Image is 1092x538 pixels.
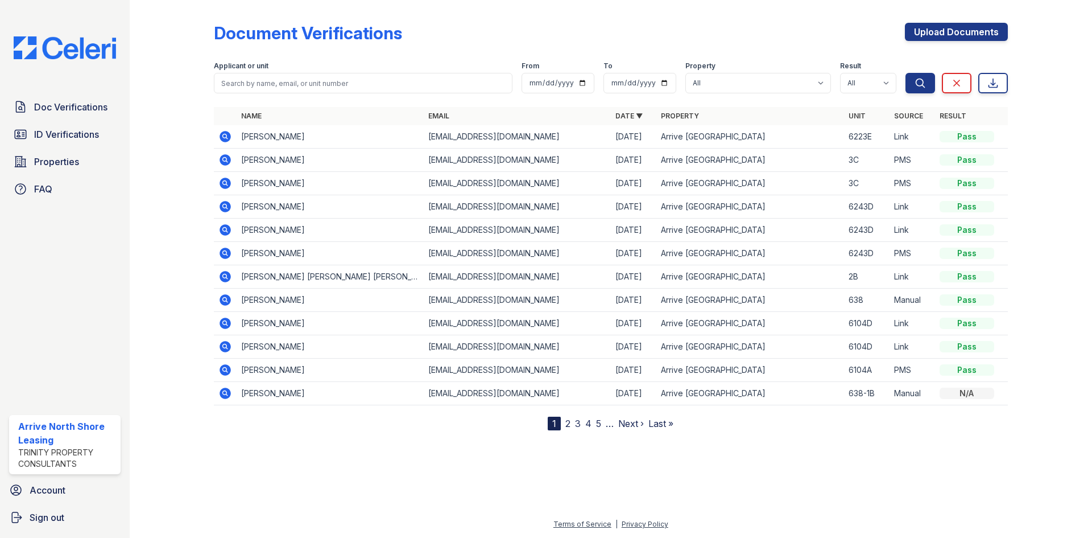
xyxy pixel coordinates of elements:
[940,201,994,212] div: Pass
[424,265,611,289] td: [EMAIL_ADDRESS][DOMAIN_NAME]
[611,242,656,265] td: [DATE]
[34,100,107,114] span: Doc Verifications
[18,420,116,447] div: Arrive North Shore Leasing
[237,359,424,382] td: [PERSON_NAME]
[611,265,656,289] td: [DATE]
[5,506,125,529] a: Sign out
[940,364,994,376] div: Pass
[940,341,994,352] div: Pass
[237,195,424,219] td: [PERSON_NAME]
[656,219,843,242] td: Arrive [GEOGRAPHIC_DATA]
[237,172,424,195] td: [PERSON_NAME]
[844,312,890,335] td: 6104D
[894,112,923,120] a: Source
[940,178,994,189] div: Pass
[237,242,424,265] td: [PERSON_NAME]
[940,294,994,306] div: Pass
[844,265,890,289] td: 2B
[424,219,611,242] td: [EMAIL_ADDRESS][DOMAIN_NAME]
[611,219,656,242] td: [DATE]
[940,131,994,142] div: Pass
[844,359,890,382] td: 6104A
[890,125,935,149] td: Link
[9,96,121,118] a: Doc Verifications
[890,359,935,382] td: PMS
[428,112,449,120] a: Email
[905,23,1008,41] a: Upload Documents
[844,289,890,312] td: 638
[890,312,935,335] td: Link
[424,172,611,195] td: [EMAIL_ADDRESS][DOMAIN_NAME]
[424,335,611,359] td: [EMAIL_ADDRESS][DOMAIN_NAME]
[940,318,994,329] div: Pass
[9,123,121,146] a: ID Verifications
[34,182,52,196] span: FAQ
[30,511,64,524] span: Sign out
[522,61,539,71] label: From
[844,382,890,405] td: 638-1B
[940,224,994,236] div: Pass
[890,289,935,312] td: Manual
[656,125,843,149] td: Arrive [GEOGRAPHIC_DATA]
[34,155,79,169] span: Properties
[237,219,424,242] td: [PERSON_NAME]
[844,172,890,195] td: 3C
[940,248,994,259] div: Pass
[9,150,121,173] a: Properties
[9,178,121,200] a: FAQ
[18,447,116,470] div: Trinity Property Consultants
[611,312,656,335] td: [DATE]
[424,125,611,149] td: [EMAIL_ADDRESS][DOMAIN_NAME]
[34,128,99,141] span: ID Verifications
[603,61,613,71] label: To
[237,312,424,335] td: [PERSON_NAME]
[575,418,581,429] a: 3
[656,265,843,289] td: Arrive [GEOGRAPHIC_DATA]
[237,125,424,149] td: [PERSON_NAME]
[890,335,935,359] td: Link
[5,479,125,502] a: Account
[840,61,861,71] label: Result
[656,289,843,312] td: Arrive [GEOGRAPHIC_DATA]
[237,265,424,289] td: [PERSON_NAME] [PERSON_NAME] [PERSON_NAME]
[553,520,611,528] a: Terms of Service
[648,418,673,429] a: Last »
[844,149,890,172] td: 3C
[656,195,843,219] td: Arrive [GEOGRAPHIC_DATA]
[890,172,935,195] td: PMS
[844,125,890,149] td: 6223E
[615,520,618,528] div: |
[611,125,656,149] td: [DATE]
[30,483,65,497] span: Account
[241,112,262,120] a: Name
[656,242,843,265] td: Arrive [GEOGRAPHIC_DATA]
[611,289,656,312] td: [DATE]
[685,61,715,71] label: Property
[424,242,611,265] td: [EMAIL_ADDRESS][DOMAIN_NAME]
[940,154,994,166] div: Pass
[656,359,843,382] td: Arrive [GEOGRAPHIC_DATA]
[844,242,890,265] td: 6243D
[237,335,424,359] td: [PERSON_NAME]
[5,36,125,59] img: CE_Logo_Blue-a8612792a0a2168367f1c8372b55b34899dd931a85d93a1a3d3e32e68fde9ad4.png
[844,219,890,242] td: 6243D
[890,195,935,219] td: Link
[611,335,656,359] td: [DATE]
[890,149,935,172] td: PMS
[237,149,424,172] td: [PERSON_NAME]
[214,23,402,43] div: Document Verifications
[656,335,843,359] td: Arrive [GEOGRAPHIC_DATA]
[656,172,843,195] td: Arrive [GEOGRAPHIC_DATA]
[940,271,994,282] div: Pass
[611,382,656,405] td: [DATE]
[661,112,699,120] a: Property
[611,359,656,382] td: [DATE]
[424,195,611,219] td: [EMAIL_ADDRESS][DOMAIN_NAME]
[611,195,656,219] td: [DATE]
[622,520,668,528] a: Privacy Policy
[548,417,561,430] div: 1
[585,418,591,429] a: 4
[611,149,656,172] td: [DATE]
[214,73,512,93] input: Search by name, email, or unit number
